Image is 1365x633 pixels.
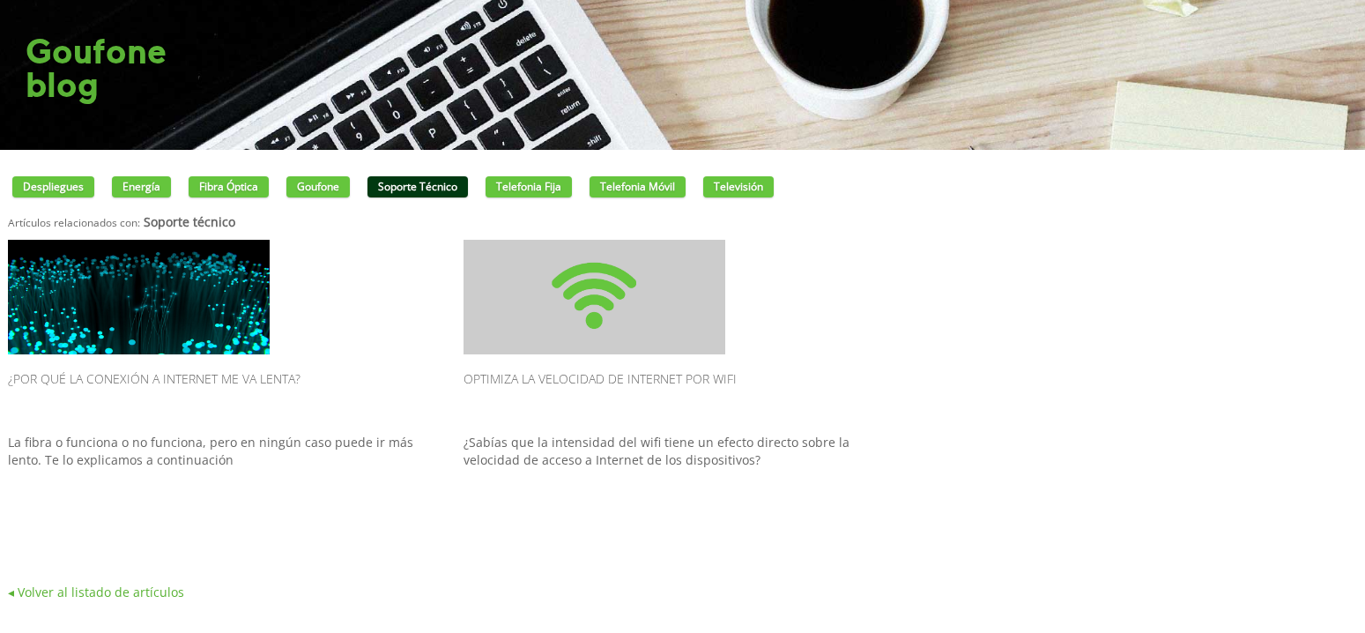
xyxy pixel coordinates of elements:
a: Optimiza la velocidad de Internet por wifi ¿Sabías que la intensidad del wifi tiene un efecto dir... [464,240,901,522]
a: Fibra óptica [189,176,269,197]
p: ¿Sabías que la intensidad del wifi tiene un efecto directo sobre la velocidad de acceso a Interne... [464,434,901,522]
img: ... [464,240,725,354]
a: Telefonia fija [486,176,572,197]
small: Artículos relacionados con: [8,215,140,229]
a: ¿Por qué la conexión a Internet me va lenta? La fibra o funciona o no funciona, pero en ningún ca... [8,240,446,522]
a: Telefonia móvil [590,176,686,197]
strong: Soporte técnico [144,213,235,230]
h1: Goufone blog [26,35,167,102]
a: ◂ Volver al listado de artículos [8,584,184,600]
a: Televisión [703,176,774,197]
a: Soporte técnico [367,176,468,197]
h2: ¿Por qué la conexión a Internet me va lenta? [8,363,446,425]
img: ... [8,240,270,354]
a: Goufone [286,176,350,197]
a: Energía [112,176,171,197]
h2: Optimiza la velocidad de Internet por wifi [464,363,901,425]
p: La fibra o funciona o no funciona, pero en ningún caso puede ir más lento. Te lo explicamos a con... [8,434,446,522]
a: Despliegues [12,176,94,197]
